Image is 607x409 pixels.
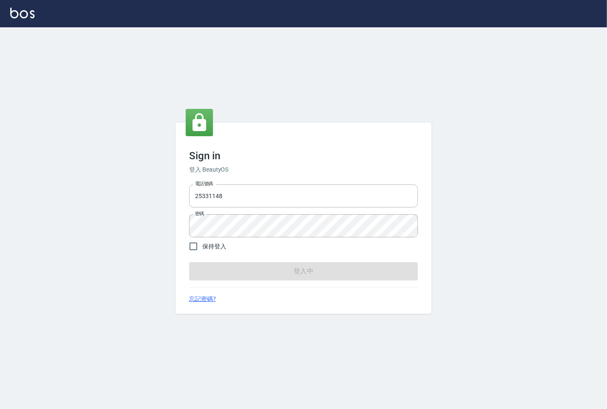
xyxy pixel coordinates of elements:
[189,295,216,304] a: 忘記密碼?
[202,242,226,251] span: 保持登入
[195,181,213,187] label: 電話號碼
[195,210,204,217] label: 密碼
[10,8,35,18] img: Logo
[189,150,418,162] h3: Sign in
[189,165,418,174] h6: 登入 BeautyOS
